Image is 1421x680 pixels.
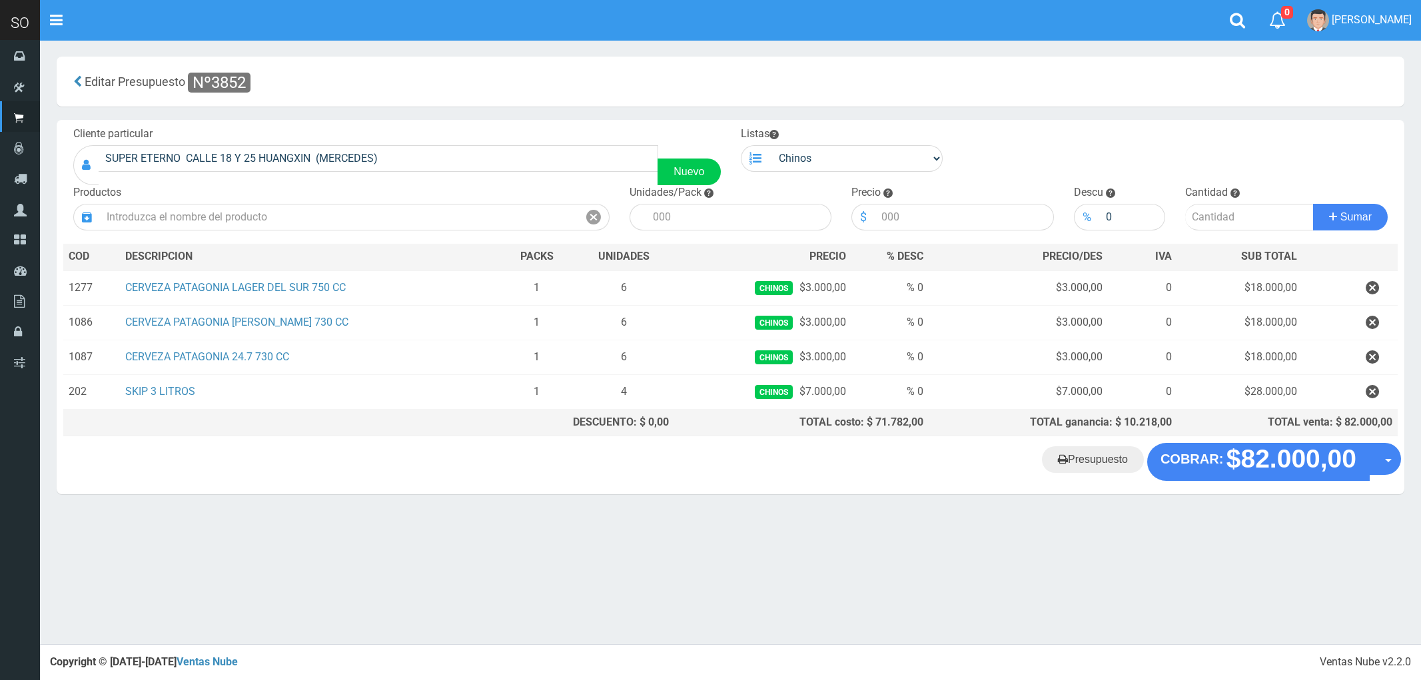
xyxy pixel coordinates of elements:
[1332,13,1412,26] span: [PERSON_NAME]
[125,281,346,294] a: CERVEZA PATAGONIA LAGER DEL SUR 750 CC
[1177,340,1302,374] td: $18.000,00
[851,340,929,374] td: % 0
[145,250,193,262] span: CRIPCION
[1147,443,1370,480] button: COBRAR: $82.000,00
[501,374,573,409] td: 1
[929,374,1108,409] td: $7.000,00
[63,270,120,306] td: 1277
[1313,204,1388,230] button: Sumar
[501,270,573,306] td: 1
[934,415,1172,430] div: TOTAL ganancia: $ 10.218,00
[1185,204,1314,230] input: Cantidad
[501,305,573,340] td: 1
[680,415,923,430] div: TOTAL costo: $ 71.782,00
[851,374,929,409] td: % 0
[506,415,670,430] div: DESCUENTO: $ 0,00
[1108,340,1177,374] td: 0
[1099,204,1165,230] input: 000
[755,385,793,399] span: Chinos
[188,73,250,93] span: Nº3852
[1074,185,1103,200] label: Descu
[1108,305,1177,340] td: 0
[1183,415,1392,430] div: TOTAL venta: $ 82.000,00
[85,75,185,89] span: Editar Presupuesto
[851,204,875,230] div: $
[177,655,238,668] a: Ventas Nube
[1108,374,1177,409] td: 0
[646,204,832,230] input: 000
[755,281,793,295] span: Chinos
[125,350,289,363] a: CERVEZA PATAGONIA 24.7 730 CC
[674,270,851,306] td: $3.000,00
[573,374,674,409] td: 4
[1177,374,1302,409] td: $28.000,00
[120,244,501,270] th: DES
[1043,250,1103,262] span: PRECIO/DES
[1226,445,1356,474] strong: $82.000,00
[63,374,120,409] td: 202
[1074,204,1099,230] div: %
[674,374,851,409] td: $7.000,00
[1161,452,1223,466] strong: COBRAR:
[809,249,846,264] span: PRECIO
[1281,6,1293,19] span: 0
[1185,185,1228,200] label: Cantidad
[125,385,195,398] a: SKIP 3 LITROS
[741,127,779,142] label: Listas
[755,350,793,364] span: Chinos
[63,305,120,340] td: 1086
[674,340,851,374] td: $3.000,00
[1320,655,1411,670] div: Ventas Nube v2.2.0
[73,127,153,142] label: Cliente particular
[851,270,929,306] td: % 0
[1108,270,1177,306] td: 0
[929,340,1108,374] td: $3.000,00
[573,340,674,374] td: 6
[501,340,573,374] td: 1
[1155,250,1172,262] span: IVA
[125,316,348,328] a: CERVEZA PATAGONIA [PERSON_NAME] 730 CC
[630,185,702,200] label: Unidades/Pack
[1241,249,1297,264] span: SUB TOTAL
[875,204,1054,230] input: 000
[1307,9,1329,31] img: User Image
[674,305,851,340] td: $3.000,00
[851,185,881,200] label: Precio
[63,340,120,374] td: 1087
[573,305,674,340] td: 6
[929,270,1108,306] td: $3.000,00
[501,244,573,270] th: PACKS
[100,204,578,230] input: Introduzca el nombre del producto
[1042,446,1144,473] a: Presupuesto
[73,185,121,200] label: Productos
[573,270,674,306] td: 6
[99,145,658,172] input: Consumidor Final
[50,655,238,668] strong: Copyright © [DATE]-[DATE]
[63,244,120,270] th: COD
[658,159,720,185] a: Nuevo
[1177,270,1302,306] td: $18.000,00
[1340,211,1372,222] span: Sumar
[573,244,674,270] th: UNIDADES
[929,305,1108,340] td: $3.000,00
[1177,305,1302,340] td: $18.000,00
[887,250,923,262] span: % DESC
[851,305,929,340] td: % 0
[755,316,793,330] span: Chinos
